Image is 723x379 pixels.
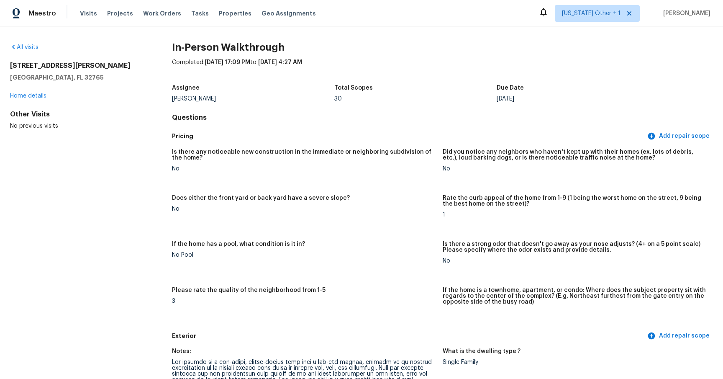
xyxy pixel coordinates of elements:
div: 3 [172,298,436,304]
div: 1 [443,212,706,218]
div: No [443,166,706,172]
h5: Is there any noticeable new construction in the immediate or neighboring subdivision of the home? [172,149,436,161]
span: No previous visits [10,123,58,129]
div: 30 [334,96,497,102]
h5: Please rate the quality of the neighborhood from 1-5 [172,287,326,293]
span: Geo Assignments [262,9,316,18]
a: Home details [10,93,46,99]
div: No [443,258,706,264]
span: Add repair scope [649,331,710,341]
h2: In-Person Walkthrough [172,43,713,52]
h5: Does either the front yard or back yard have a severe slope? [172,195,350,201]
h5: Is there a strong odor that doesn't go away as your nose adjusts? (4+ on a 5 point scale) Please ... [443,241,706,253]
span: Work Orders [143,9,181,18]
div: Other Visits [10,110,145,119]
span: [DATE] 17:09 PM [205,59,250,65]
h5: Total Scopes [334,85,373,91]
h5: What is the dwelling type ? [443,348,520,354]
div: No [172,206,436,212]
a: All visits [10,44,38,50]
span: Projects [107,9,133,18]
div: Completed: to [172,58,713,80]
span: Tasks [191,10,209,16]
span: [US_STATE] Other + 1 [562,9,620,18]
h5: Pricing [172,132,646,141]
div: [PERSON_NAME] [172,96,334,102]
h5: If the home has a pool, what condition is it in? [172,241,305,247]
span: [DATE] 4:27 AM [258,59,302,65]
h5: Notes: [172,348,191,354]
div: Single Family [443,359,706,365]
h2: [STREET_ADDRESS][PERSON_NAME] [10,62,145,70]
h5: Rate the curb appeal of the home from 1-9 (1 being the worst home on the street, 9 being the best... [443,195,706,207]
h5: Assignee [172,85,200,91]
div: No Pool [172,252,436,258]
h5: Did you notice any neighbors who haven't kept up with their homes (ex. lots of debris, etc.), lou... [443,149,706,161]
h5: If the home is a townhome, apartment, or condo: Where does the subject property sit with regards ... [443,287,706,305]
span: Maestro [28,9,56,18]
div: No [172,166,436,172]
span: Visits [80,9,97,18]
span: [PERSON_NAME] [660,9,710,18]
h5: Exterior [172,332,646,340]
h4: Questions [172,113,713,122]
button: Add repair scope [646,129,713,144]
h5: Due Date [497,85,524,91]
span: Add repair scope [649,131,710,142]
span: Properties [219,9,251,18]
h5: [GEOGRAPHIC_DATA], FL 32765 [10,73,145,82]
button: Add repair scope [646,328,713,344]
div: [DATE] [497,96,659,102]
